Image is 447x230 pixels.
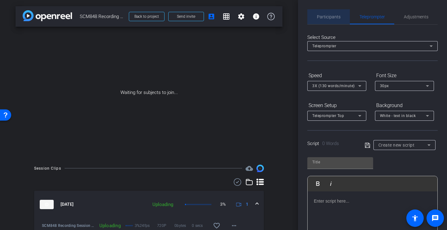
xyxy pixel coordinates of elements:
div: Session Clips [34,165,61,171]
span: SCM848 Recording Session with [PERSON_NAME] [80,10,125,23]
mat-icon: info [252,13,260,20]
img: thumb-nail [40,200,54,209]
span: Teleprompter [312,44,336,48]
div: Speed [307,70,366,81]
mat-icon: account_box [208,13,215,20]
span: SCM848 Recording Session with Bisk-[PERSON_NAME]-2025-08-12-14-08-52-008-0 [42,223,96,229]
div: Background [375,100,434,111]
span: 0bytes [174,223,192,229]
div: Uploading [149,201,176,208]
mat-expansion-panel-header: thumb-nail[DATE]Uploading3%1 [34,191,264,218]
input: Title [312,158,368,166]
img: app-logo [23,10,72,21]
p: 3% [135,223,140,229]
button: Send invite [168,12,204,21]
span: Send invite [177,14,195,19]
span: Adjustments [404,15,428,19]
span: Teleprompter Top [312,114,344,118]
div: Waiting for subjects to join... [16,27,282,158]
button: Bold (Ctrl+B) [312,177,324,190]
div: Font Size [375,70,434,81]
span: [DATE] [61,201,74,208]
span: Back to project [134,14,159,19]
span: 0 Words [322,141,339,146]
div: Script [307,140,356,147]
mat-icon: more_horiz [230,222,238,229]
span: White - text in black [380,114,416,118]
span: 1 [246,201,248,208]
span: Participants [317,15,341,19]
div: Select Source [307,34,438,41]
mat-icon: accessibility [411,214,419,222]
mat-icon: favorite_border [213,222,220,229]
mat-icon: settings [237,13,245,20]
span: 24fps [140,223,157,229]
img: Session clips [256,165,264,172]
button: Italic (Ctrl+I) [325,177,337,190]
div: Screen Setup [307,100,366,111]
span: 0 secs [192,223,209,229]
span: 3X (130 words/minute) [312,84,355,88]
span: Teleprompter [359,15,385,19]
span: 720P [157,223,174,229]
div: Uploading [96,223,124,229]
span: 30px [380,84,389,88]
span: Destinations for your clips [246,165,253,172]
mat-icon: cloud_upload [246,165,253,172]
p: 3% [220,201,226,208]
button: Back to project [129,12,165,21]
mat-icon: grid_on [223,13,230,20]
mat-icon: message [431,214,439,222]
span: Create new script [378,143,415,148]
